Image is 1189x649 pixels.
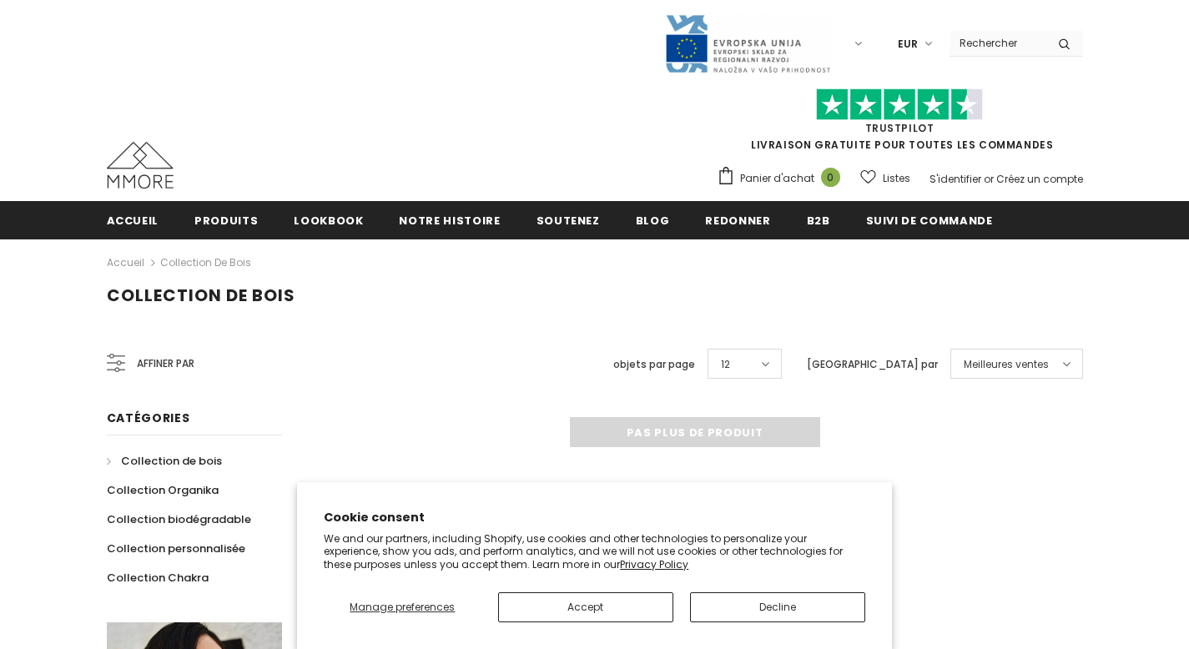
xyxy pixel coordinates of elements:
[807,213,830,229] span: B2B
[194,201,258,239] a: Produits
[620,557,688,571] a: Privacy Policy
[664,13,831,74] img: Javni Razpis
[107,253,144,273] a: Accueil
[866,201,993,239] a: Suivi de commande
[984,172,994,186] span: or
[107,563,209,592] a: Collection Chakra
[107,505,251,534] a: Collection biodégradable
[107,475,219,505] a: Collection Organika
[807,356,938,373] label: [GEOGRAPHIC_DATA] par
[107,213,159,229] span: Accueil
[636,201,670,239] a: Blog
[816,88,983,121] img: Faites confiance aux étoiles pilotes
[160,255,251,269] a: Collection de bois
[107,446,222,475] a: Collection de bois
[350,600,455,614] span: Manage preferences
[537,213,600,229] span: soutenez
[721,356,730,373] span: 12
[740,170,814,187] span: Panier d'achat
[107,410,190,426] span: Catégories
[866,213,993,229] span: Suivi de commande
[324,532,865,571] p: We and our partners, including Shopify, use cookies and other technologies to personalize your ex...
[107,201,159,239] a: Accueil
[107,570,209,586] span: Collection Chakra
[705,201,770,239] a: Redonner
[860,164,910,193] a: Listes
[107,482,219,498] span: Collection Organika
[194,213,258,229] span: Produits
[898,36,918,53] span: EUR
[717,166,849,191] a: Panier d'achat 0
[498,592,673,622] button: Accept
[324,592,481,622] button: Manage preferences
[807,201,830,239] a: B2B
[664,36,831,50] a: Javni Razpis
[705,213,770,229] span: Redonner
[324,509,865,526] h2: Cookie consent
[294,201,363,239] a: Lookbook
[107,541,245,556] span: Collection personnalisée
[399,213,500,229] span: Notre histoire
[107,534,245,563] a: Collection personnalisée
[636,213,670,229] span: Blog
[930,172,981,186] a: S'identifier
[537,201,600,239] a: soutenez
[690,592,865,622] button: Decline
[107,511,251,527] span: Collection biodégradable
[107,284,295,307] span: Collection de bois
[137,355,194,373] span: Affiner par
[399,201,500,239] a: Notre histoire
[717,96,1083,152] span: LIVRAISON GRATUITE POUR TOUTES LES COMMANDES
[865,121,935,135] a: TrustPilot
[121,453,222,469] span: Collection de bois
[294,213,363,229] span: Lookbook
[613,356,695,373] label: objets par page
[107,142,174,189] img: Cas MMORE
[996,172,1083,186] a: Créez un compte
[950,31,1045,55] input: Search Site
[964,356,1049,373] span: Meilleures ventes
[883,170,910,187] span: Listes
[821,168,840,187] span: 0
